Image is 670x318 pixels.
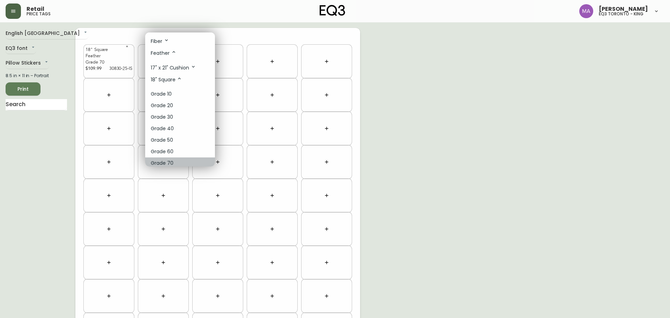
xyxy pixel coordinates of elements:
[151,113,173,121] p: Grade 30
[151,136,173,144] p: Grade 50
[151,125,174,132] p: Grade 40
[151,160,173,167] p: Grade 70
[151,37,169,45] p: Fiber
[151,102,173,109] p: Grade 20
[151,64,196,72] p: 17" x 21" Cushion
[151,148,173,155] p: Grade 60
[151,90,172,98] p: Grade 10
[151,76,182,83] p: 18" Square
[151,49,177,57] p: Feather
